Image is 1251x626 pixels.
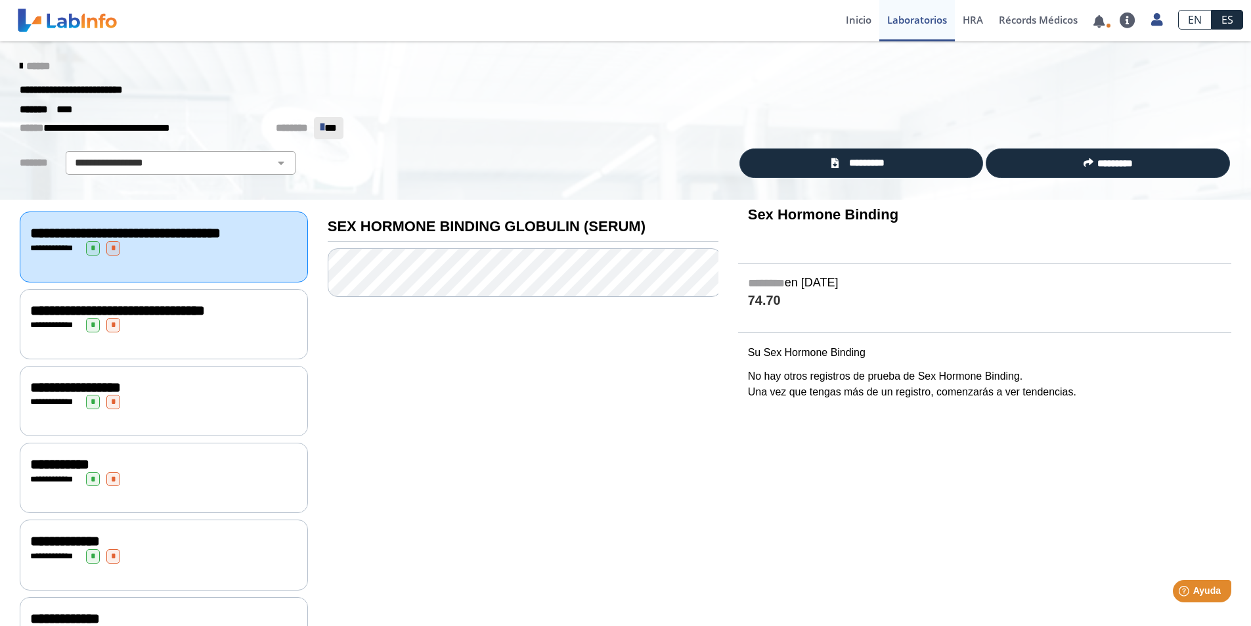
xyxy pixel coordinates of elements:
iframe: Help widget launcher [1134,575,1237,612]
h5: en [DATE] [748,276,1221,291]
p: Su Sex Hormone Binding [748,345,1221,361]
a: EN [1178,10,1212,30]
h4: 74.70 [748,293,1221,309]
p: No hay otros registros de prueba de Sex Hormone Binding. Una vez que tengas más de un registro, c... [748,369,1221,400]
b: Sex Hormone Binding [748,206,898,223]
b: SEX HORMONE BINDING GLOBULIN (SERUM) [328,218,646,235]
span: HRA [963,13,983,26]
a: ES [1212,10,1243,30]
